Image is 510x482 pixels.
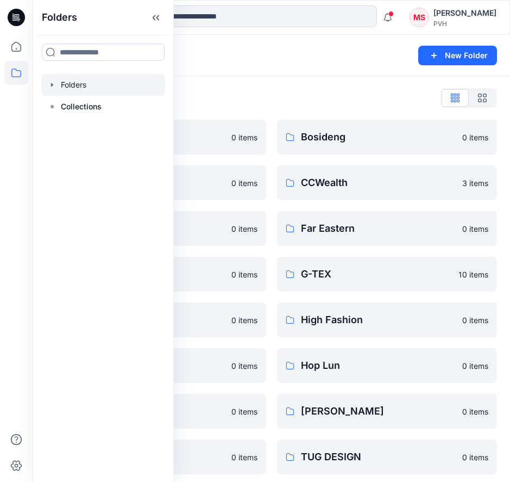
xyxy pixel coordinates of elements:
[277,211,498,246] a: Far Eastern0 items
[458,269,488,280] p: 10 items
[61,100,102,113] p: Collections
[277,165,498,200] a: CCWealth3 items
[433,20,496,28] div: PVH
[462,314,488,326] p: 0 items
[301,129,456,145] p: Bosideng
[301,221,456,236] p: Far Eastern
[462,132,488,143] p: 0 items
[301,404,456,419] p: [PERSON_NAME]
[418,46,497,65] button: New Folder
[277,120,498,155] a: Bosideng0 items
[231,177,257,189] p: 0 items
[301,267,452,282] p: G-TEX
[277,302,498,337] a: High Fashion0 items
[277,257,498,292] a: G-TEX10 items
[231,406,257,417] p: 0 items
[277,394,498,429] a: [PERSON_NAME]0 items
[231,269,257,280] p: 0 items
[231,452,257,463] p: 0 items
[277,440,498,474] a: TUG DESIGN0 items
[231,314,257,326] p: 0 items
[462,177,488,189] p: 3 items
[301,175,456,190] p: CCWealth
[301,312,456,327] p: High Fashion
[301,358,456,373] p: Hop Lun
[231,132,257,143] p: 0 items
[410,8,429,27] div: MS
[231,360,257,372] p: 0 items
[433,7,496,20] div: [PERSON_NAME]
[231,223,257,234] p: 0 items
[462,452,488,463] p: 0 items
[462,406,488,417] p: 0 items
[462,223,488,234] p: 0 items
[462,360,488,372] p: 0 items
[277,348,498,383] a: Hop Lun0 items
[301,449,456,465] p: TUG DESIGN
